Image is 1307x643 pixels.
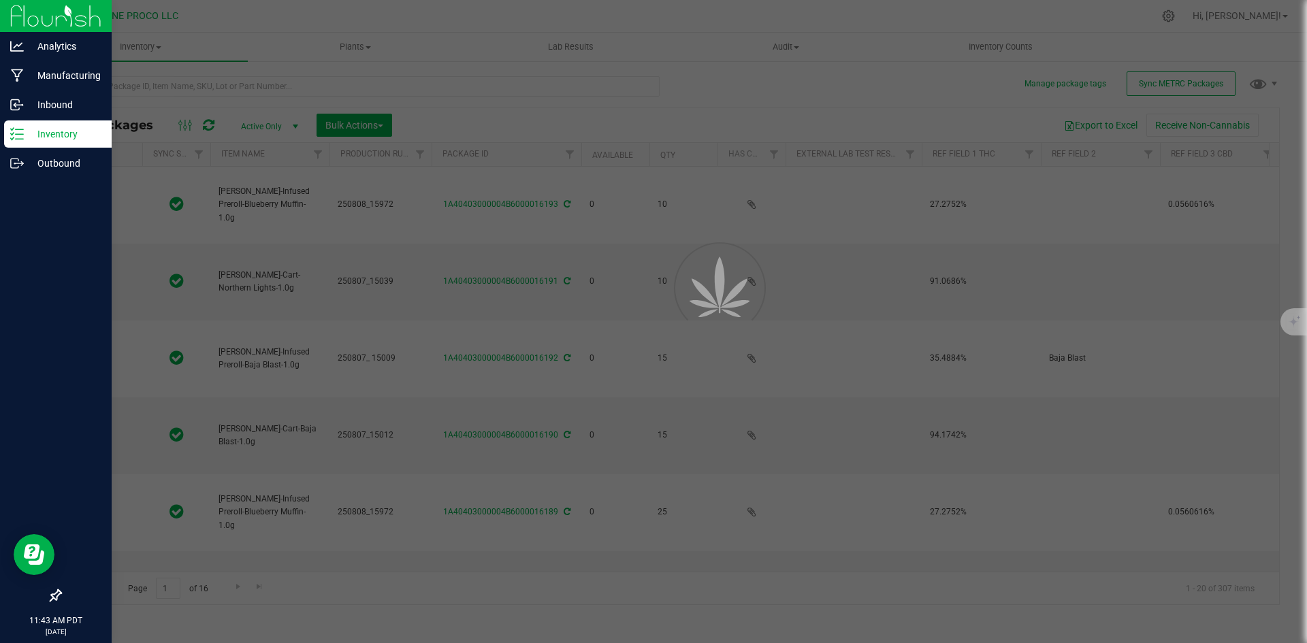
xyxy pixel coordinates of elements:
p: Outbound [24,155,106,171]
inline-svg: Outbound [10,156,24,170]
inline-svg: Inbound [10,98,24,112]
iframe: Resource center [14,534,54,575]
p: Inbound [24,97,106,113]
p: Manufacturing [24,67,106,84]
p: Inventory [24,126,106,142]
inline-svg: Manufacturing [10,69,24,82]
p: Analytics [24,38,106,54]
inline-svg: Inventory [10,127,24,141]
p: [DATE] [6,627,106,637]
inline-svg: Analytics [10,39,24,53]
p: 11:43 AM PDT [6,614,106,627]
